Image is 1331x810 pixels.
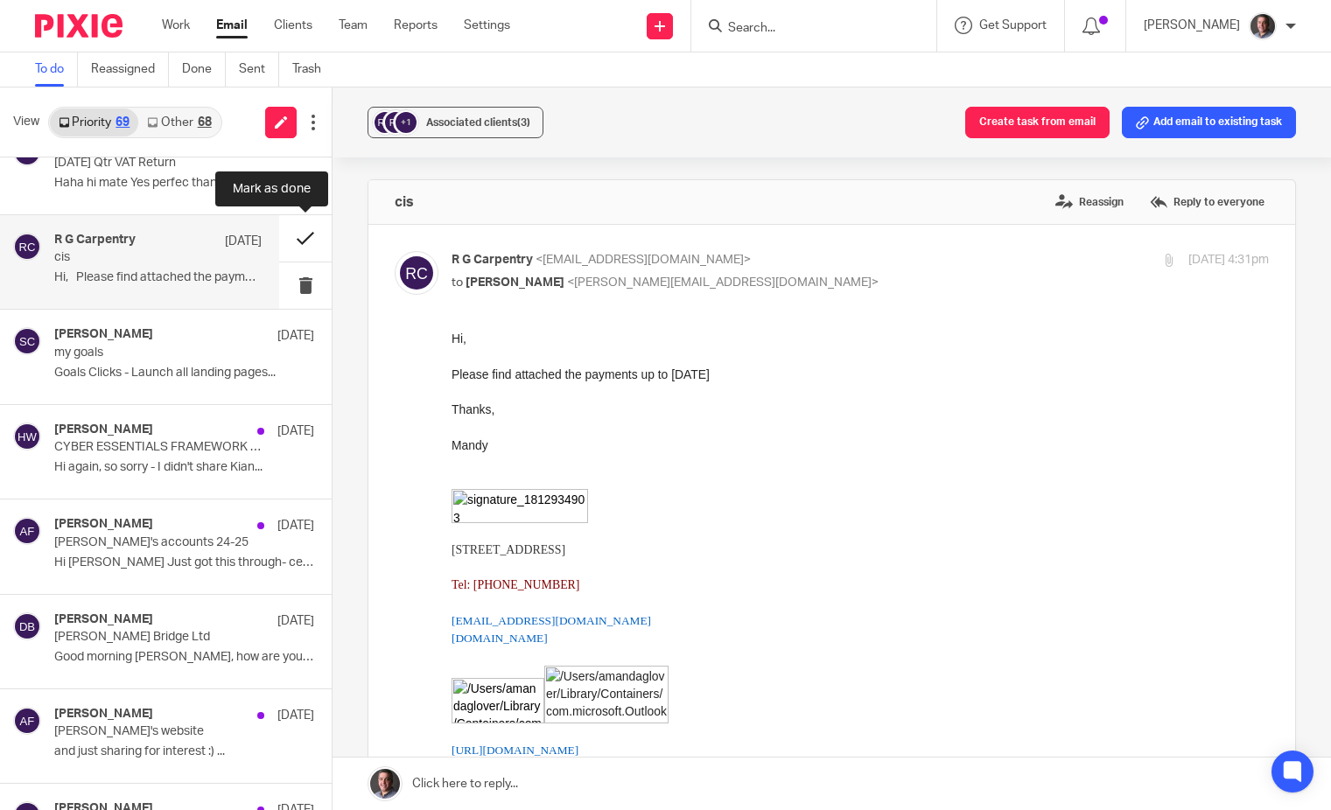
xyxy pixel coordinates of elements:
[182,52,226,87] a: Done
[54,517,153,532] h4: [PERSON_NAME]
[1188,251,1269,269] p: [DATE] 4:31pm
[426,117,530,128] span: Associated clients
[394,17,438,34] a: Reports
[35,52,78,87] a: To do
[277,327,314,345] p: [DATE]
[965,107,1110,138] button: Create task from email
[277,517,314,534] p: [DATE]
[13,707,41,735] img: svg%3E
[13,517,41,545] img: svg%3E
[54,612,153,627] h4: [PERSON_NAME]
[466,276,564,289] span: [PERSON_NAME]
[274,17,312,34] a: Clients
[1249,12,1277,40] img: CP%20Headshot.jpeg
[567,276,879,289] span: <[PERSON_NAME][EMAIL_ADDRESS][DOMAIN_NAME]>
[382,109,409,136] img: svg%3E
[162,17,190,34] a: Work
[277,707,314,724] p: [DATE]
[54,176,314,191] p: Haha hi mate Yes perfec thankyou Yes...
[452,276,463,289] span: to
[54,460,314,475] p: Hi again, so sorry - I didn't share Kian...
[54,707,153,722] h4: [PERSON_NAME]
[1051,189,1128,215] label: Reassign
[54,422,153,437] h4: [PERSON_NAME]
[1144,17,1240,34] p: [PERSON_NAME]
[54,535,263,550] p: [PERSON_NAME]'s accounts 24-25
[339,17,368,34] a: Team
[54,724,263,739] p: [PERSON_NAME]'s website
[396,112,417,133] div: +1
[54,156,263,171] p: [DATE] Qtr VAT Return
[536,254,751,266] span: <[EMAIL_ADDRESS][DOMAIN_NAME]>
[54,630,263,645] p: [PERSON_NAME] Bridge Ltd
[1145,189,1269,215] label: Reply to everyone
[13,612,41,640] img: svg%3E
[54,270,262,285] p: Hi, Please find attached the payments...
[54,650,314,665] p: Good morning [PERSON_NAME], how are you? Did you survive...
[239,52,279,87] a: Sent
[13,327,41,355] img: svg%3E
[54,346,263,360] p: my goals
[54,250,221,265] p: cis
[726,21,884,37] input: Search
[225,233,262,250] p: [DATE]
[116,116,130,129] div: 69
[54,744,314,759] p: and just sharing for interest :) ...
[138,108,220,136] a: Other68
[35,14,123,38] img: Pixie
[277,612,314,630] p: [DATE]
[216,17,248,34] a: Email
[54,327,153,342] h4: [PERSON_NAME]
[395,251,438,295] img: svg%3E
[13,422,41,450] img: svg%3E
[517,117,530,128] span: (3)
[93,336,217,395] img: /Users/amandaglover/Library/Containers/com.microsoft.Outlook/Data/Library/Caches/Signatures/signa...
[395,193,414,211] h4: cis
[1122,107,1296,138] button: Add email to existing task
[13,233,41,261] img: svg%3E
[13,113,39,131] span: View
[50,108,138,136] a: Priority69
[54,440,263,455] p: CYBER ESSENTIALS FRAMEWORK | Keystone system access info needed
[464,17,510,34] a: Settings
[292,52,334,87] a: Trash
[452,254,533,266] span: R G Carpentry
[372,109,398,136] img: svg%3E
[91,52,169,87] a: Reassigned
[979,19,1047,31] span: Get Support
[54,366,314,381] p: Goals Clicks - Launch all landing pages...
[54,555,314,570] p: Hi [PERSON_NAME] Just got this through- certificate of...
[54,233,136,248] h4: R G Carpentry
[198,116,212,129] div: 68
[277,422,314,440] p: [DATE]
[368,107,543,138] button: +1 Associated clients(3)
